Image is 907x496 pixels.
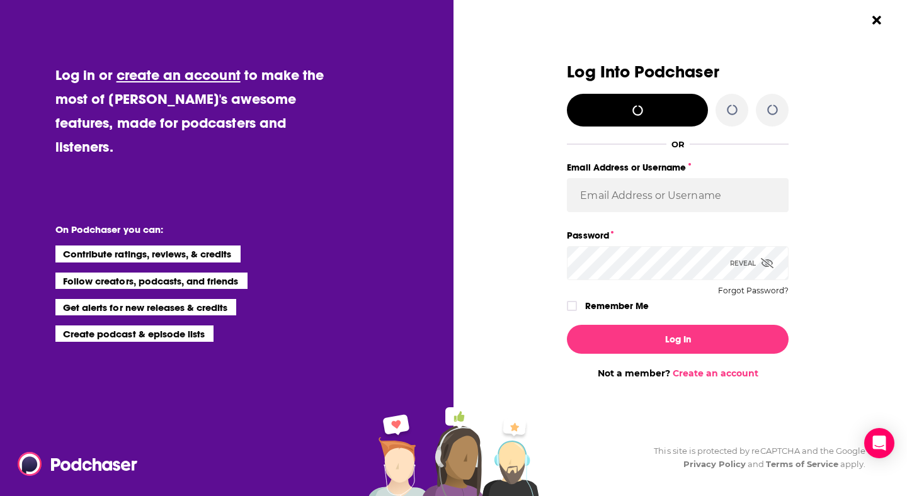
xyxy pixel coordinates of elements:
div: OR [671,139,685,149]
li: Follow creators, podcasts, and friends [55,273,248,289]
li: On Podchaser you can: [55,223,307,235]
label: Remember Me [585,298,649,314]
div: Open Intercom Messenger [864,428,894,458]
img: Podchaser - Follow, Share and Rate Podcasts [18,452,139,476]
a: Podchaser - Follow, Share and Rate Podcasts [18,452,128,476]
li: Contribute ratings, reviews, & credits [55,245,241,262]
button: Forgot Password? [718,286,789,295]
a: create an account [117,66,241,84]
button: Close Button [865,8,889,32]
label: Password [567,227,789,244]
label: Email Address or Username [567,159,789,176]
a: Privacy Policy [683,459,746,469]
input: Email Address or Username [567,178,789,212]
li: Get alerts for new releases & credits [55,299,236,315]
h3: Log Into Podchaser [567,63,789,81]
li: Create podcast & episode lists [55,325,214,342]
div: Not a member? [567,368,789,379]
a: Create an account [673,368,758,379]
div: Reveal [730,246,773,280]
div: This site is protected by reCAPTCHA and the Google and apply. [644,444,865,471]
button: Log In [567,325,789,354]
a: Terms of Service [766,459,838,469]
